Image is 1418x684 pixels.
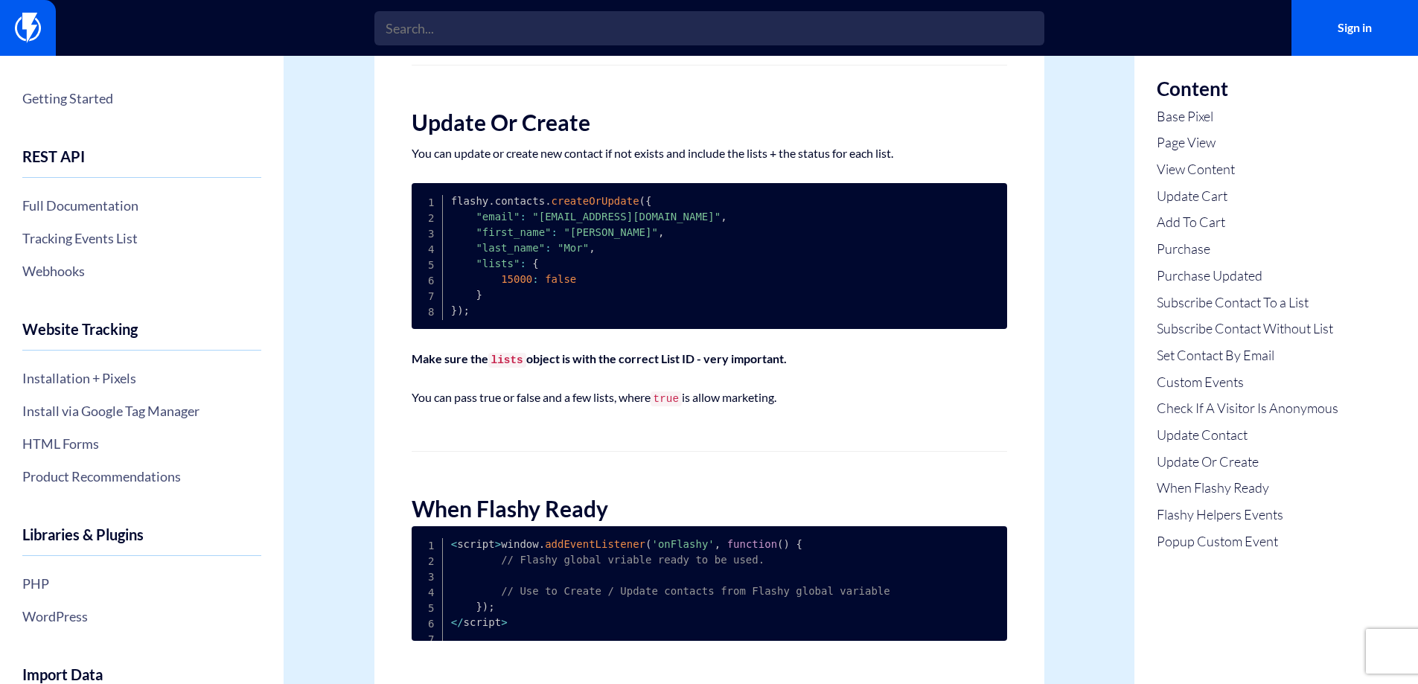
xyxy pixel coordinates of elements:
input: Search... [374,11,1044,45]
h4: REST API [22,148,261,178]
span: . [539,538,545,550]
span: "first_name" [476,226,551,238]
span: < [451,538,457,550]
a: Full Documentation [22,193,261,218]
span: "[EMAIL_ADDRESS][DOMAIN_NAME]" [532,211,721,223]
a: Tracking Events List [22,226,261,251]
span: : [532,273,538,285]
span: . [488,195,494,207]
a: Add To Cart [1157,213,1338,232]
a: Subscribe Contact Without List [1157,319,1338,339]
a: PHP [22,571,261,596]
a: Update Or Create [1157,453,1338,472]
p: You can pass true or false and a few lists, where is allow marketing. [412,390,1007,406]
h4: Website Tracking [22,321,261,351]
code: flashy contacts [451,195,727,316]
span: , [658,226,664,238]
a: Install via Google Tag Manager [22,398,261,423]
a: Popup Custom Event [1157,532,1338,552]
span: / [457,616,463,628]
span: } [476,601,482,613]
strong: Make sure the object is with the correct List ID - very important. [412,351,787,365]
span: function [727,538,777,550]
a: Purchase [1157,240,1338,259]
span: { [532,258,538,269]
p: You can update or create new contact if not exists and include the lists + the status for each list. [412,146,1007,161]
span: false [545,273,576,285]
span: "email" [476,211,520,223]
span: ) [482,601,488,613]
span: "Mor" [558,242,589,254]
span: { [796,538,802,550]
span: > [495,538,501,550]
a: Installation + Pixels [22,365,261,391]
a: Flashy Helpers Events [1157,505,1338,525]
a: Product Recommendations [22,464,261,489]
a: Purchase Updated [1157,266,1338,286]
code: true [651,391,683,406]
span: } [451,304,457,316]
a: Base Pixel [1157,107,1338,127]
code: script window script [451,538,890,628]
span: createOrUpdate [552,195,639,207]
a: When Flashy Ready [1157,479,1338,498]
span: ( [639,195,645,207]
span: } [476,289,482,301]
a: Update Contact [1157,426,1338,445]
h2: When Flashy Ready [412,496,1007,521]
span: : [520,211,526,223]
h4: Libraries & Plugins [22,526,261,556]
span: // Use to Create / Update contacts from Flashy global variable [501,585,890,597]
span: // Flashy global vriable ready to be used. [501,554,764,566]
code: lists [488,353,526,368]
span: : [552,226,558,238]
span: ) [457,304,463,316]
a: Webhooks [22,258,261,284]
a: Page View [1157,133,1338,153]
h3: Content [1157,78,1338,100]
span: ) [784,538,790,550]
a: Check If A Visitor Is Anonymous [1157,399,1338,418]
a: HTML Forms [22,431,261,456]
a: Subscribe Contact To a List [1157,293,1338,313]
span: , [721,211,726,223]
span: 15000 [501,273,532,285]
a: View Content [1157,160,1338,179]
span: "lists" [476,258,520,269]
a: Getting Started [22,86,261,111]
span: , [589,242,595,254]
span: > [501,616,507,628]
a: Set Contact By Email [1157,346,1338,365]
span: , [715,538,721,550]
span: 'onFlashy' [651,538,714,550]
span: "[PERSON_NAME]" [563,226,657,238]
a: WordPress [22,604,261,629]
span: ( [645,538,651,550]
h2: Update Or Create [412,110,1007,135]
span: { [645,195,651,207]
span: < [451,616,457,628]
span: ( [777,538,783,550]
span: : [545,242,551,254]
span: ; [464,304,470,316]
span: addEventListener [545,538,645,550]
span: ; [488,601,494,613]
a: Custom Events [1157,373,1338,392]
a: Update Cart [1157,187,1338,206]
span: "last_name" [476,242,545,254]
span: : [520,258,526,269]
span: . [545,195,551,207]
